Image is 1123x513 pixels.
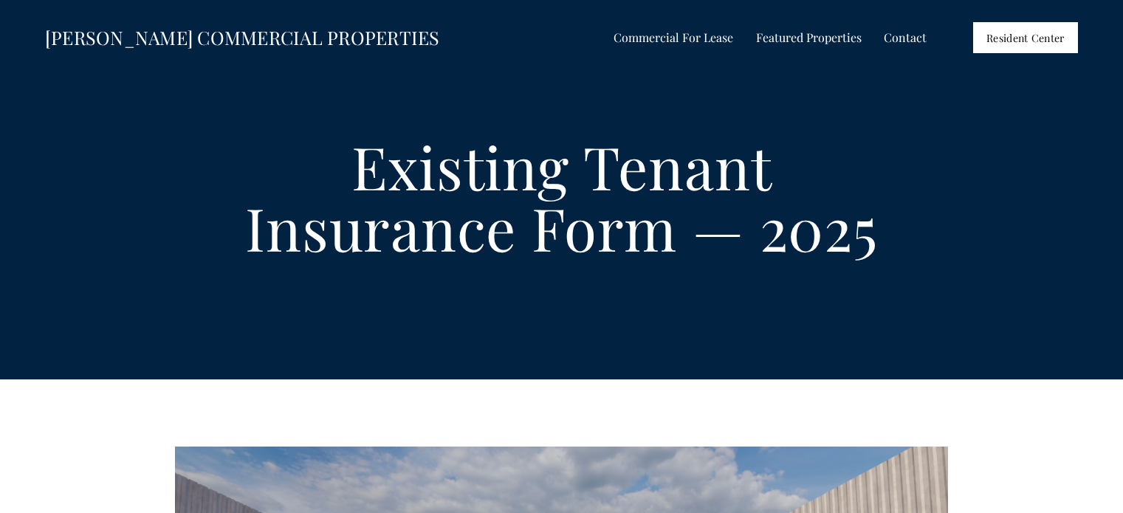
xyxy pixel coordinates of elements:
a: [PERSON_NAME] COMMERCIAL PROPERTIES [45,25,440,49]
a: Resident Center [973,22,1079,52]
a: folder dropdown [614,27,733,49]
a: folder dropdown [756,27,862,49]
span: Commercial For Lease [614,28,733,47]
h1: Existing Tenant Insurance Form — 2025 [219,136,904,258]
a: Contact [884,27,927,49]
span: Featured Properties [756,28,862,47]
